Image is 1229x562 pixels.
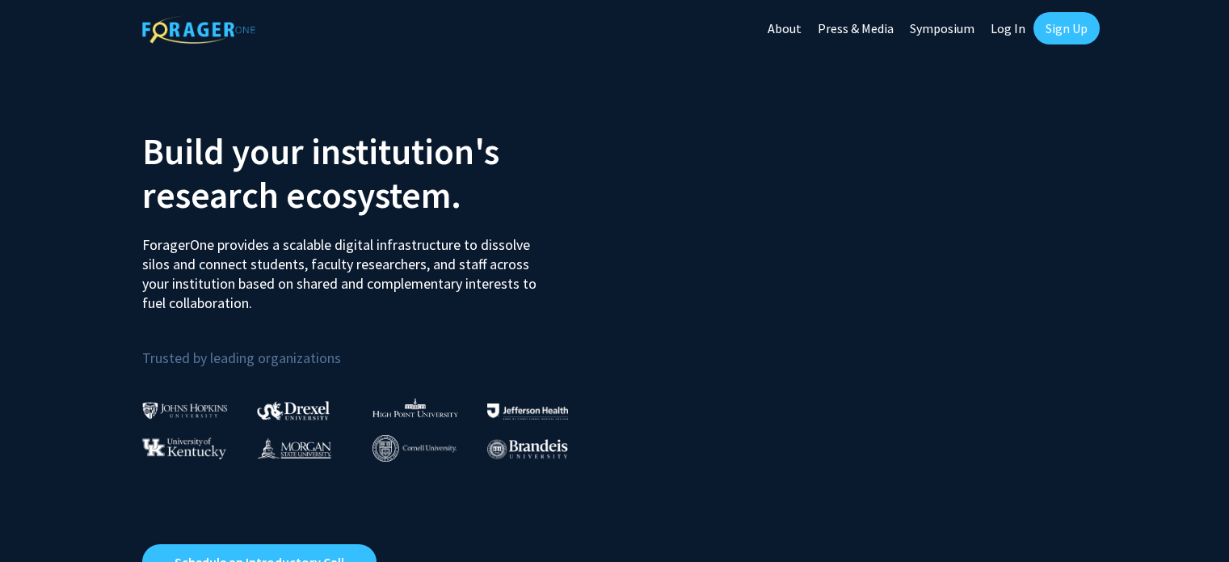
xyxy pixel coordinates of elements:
img: Drexel University [257,401,330,420]
h2: Build your institution's research ecosystem. [142,129,603,217]
a: Sign Up [1033,12,1100,44]
img: Cornell University [372,435,457,462]
p: Trusted by leading organizations [142,326,603,370]
img: University of Kentucky [142,437,226,459]
img: ForagerOne Logo [142,15,255,44]
p: ForagerOne provides a scalable digital infrastructure to dissolve silos and connect students, fac... [142,223,548,313]
img: High Point University [372,398,458,417]
img: Morgan State University [257,437,331,458]
img: Thomas Jefferson University [487,404,568,419]
img: Brandeis University [487,439,568,459]
img: Johns Hopkins University [142,402,228,419]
